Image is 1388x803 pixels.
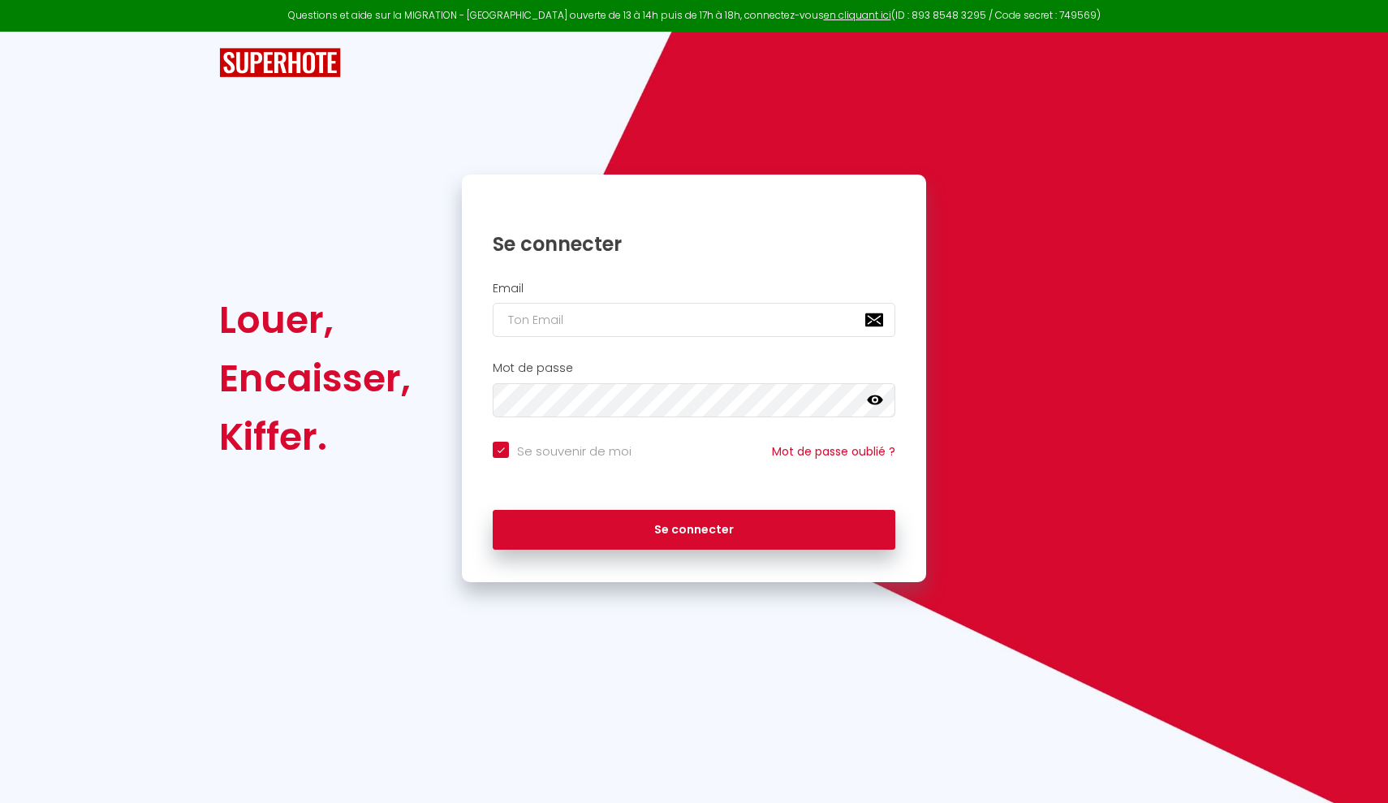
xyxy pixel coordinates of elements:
h2: Mot de passe [493,361,895,375]
h1: Se connecter [493,231,895,257]
div: Kiffer. [219,408,411,466]
img: SuperHote logo [219,48,341,78]
h2: Email [493,282,895,296]
input: Ton Email [493,303,895,337]
div: Louer, [219,291,411,349]
div: Encaisser, [219,349,411,408]
a: en cliquant ici [824,8,891,22]
a: Mot de passe oublié ? [772,443,895,460]
button: Se connecter [493,510,895,550]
